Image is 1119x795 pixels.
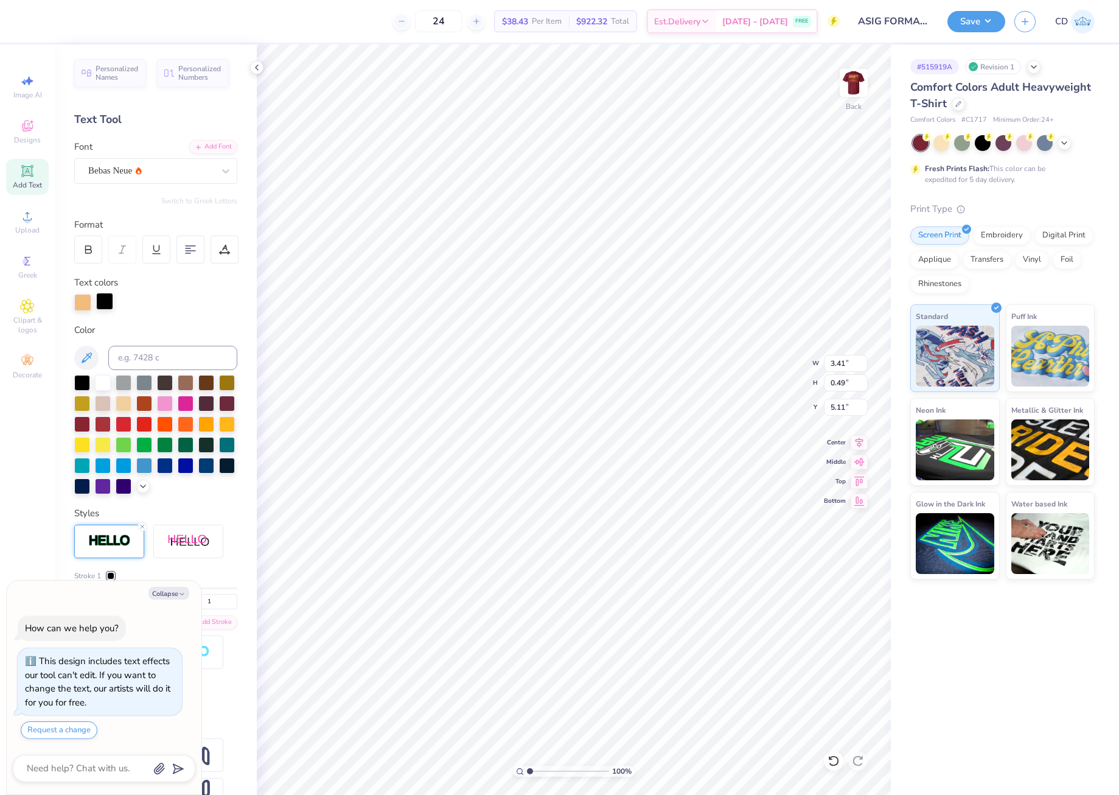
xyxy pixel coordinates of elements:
span: Est. Delivery [654,15,700,28]
span: Designs [14,135,41,145]
div: Color [74,323,237,337]
span: # C1717 [961,115,987,125]
span: Comfort Colors Adult Heavyweight T-Shirt [910,80,1091,111]
a: CD [1055,10,1095,33]
span: Glow in the Dark Ink [916,497,985,510]
div: Format [74,218,239,232]
div: Styles [74,506,237,520]
div: Vinyl [1015,251,1049,269]
input: Untitled Design [849,9,938,33]
button: Request a change [21,721,97,739]
span: Neon Ink [916,404,946,416]
div: How can we help you? [25,622,119,634]
strong: Fresh Prints Flash: [925,164,989,173]
span: Total [611,15,629,28]
div: # 515919A [910,59,959,74]
div: Digital Print [1034,226,1093,245]
span: Upload [15,225,40,235]
span: Decorate [13,370,42,380]
span: Bottom [824,497,846,505]
input: e.g. 7428 c [108,346,237,370]
div: Screen Print [910,226,969,245]
span: Add Text [13,180,42,190]
span: Puff Ink [1011,310,1037,323]
span: Metallic & Glitter Ink [1011,404,1083,416]
img: Water based Ink [1011,513,1090,574]
img: Shadow [167,534,210,549]
span: Per Item [532,15,562,28]
button: Switch to Greek Letters [161,196,237,206]
span: CD [1055,15,1068,29]
div: Add Stroke [183,615,237,629]
input: – – [415,10,462,32]
span: Image AI [13,90,42,100]
span: Top [824,477,846,486]
img: Standard [916,326,994,387]
img: Glow in the Dark Ink [916,513,994,574]
label: Font [74,140,92,154]
img: Stroke [88,534,131,548]
div: Embroidery [973,226,1031,245]
div: Transfers [963,251,1011,269]
span: Minimum Order: 24 + [993,115,1054,125]
span: Personalized Names [96,65,139,82]
div: Print Type [910,202,1095,216]
span: Personalized Numbers [178,65,221,82]
div: This color can be expedited for 5 day delivery. [925,163,1075,185]
span: Stroke 1 [74,570,101,581]
span: Clipart & logos [6,315,49,335]
button: Collapse [148,587,189,600]
span: Greek [18,270,37,280]
div: Applique [910,251,959,269]
div: Text Tool [74,111,237,128]
img: Back [842,71,866,95]
span: FREE [795,17,808,26]
img: Neon Ink [916,419,994,480]
div: Add Font [189,140,237,154]
div: This design includes text effects our tool can't edit. If you want to change the text, our artist... [25,655,170,709]
span: $922.32 [576,15,607,28]
span: 100 % [612,766,632,777]
span: Water based Ink [1011,497,1067,510]
span: Middle [824,458,846,466]
span: Standard [916,310,948,323]
div: Revision 1 [965,59,1021,74]
img: Metallic & Glitter Ink [1011,419,1090,480]
span: [DATE] - [DATE] [722,15,788,28]
span: Comfort Colors [910,115,955,125]
div: Rhinestones [910,275,969,293]
div: Foil [1053,251,1081,269]
img: Puff Ink [1011,326,1090,387]
label: Text colors [74,276,118,290]
button: Save [947,11,1005,32]
span: $38.43 [502,15,528,28]
img: Cedric Diasanta [1071,10,1095,33]
span: Center [824,438,846,447]
div: Back [846,101,862,112]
